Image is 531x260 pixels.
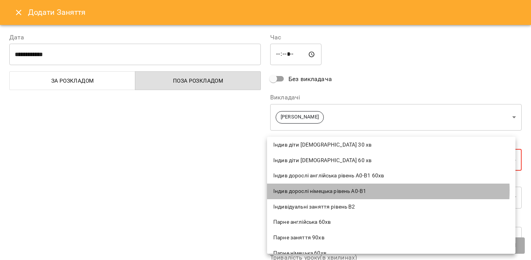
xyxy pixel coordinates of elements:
[273,203,509,211] span: Індивідуальні заняття рівень В2
[273,172,509,180] span: Індив дорослі англійська рівень А0-В1 60хв
[273,157,509,164] span: Індив діти [DEMOGRAPHIC_DATA] 60 хв
[273,249,509,257] span: Парне німецька 60хв
[273,187,509,195] span: Індив дорослі німецька рівень А0-В1
[273,218,509,226] span: Парне англійська 60хв
[273,141,509,149] span: Індив діти [DEMOGRAPHIC_DATA] 30 хв
[273,234,509,242] span: Парне заняття 90хв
